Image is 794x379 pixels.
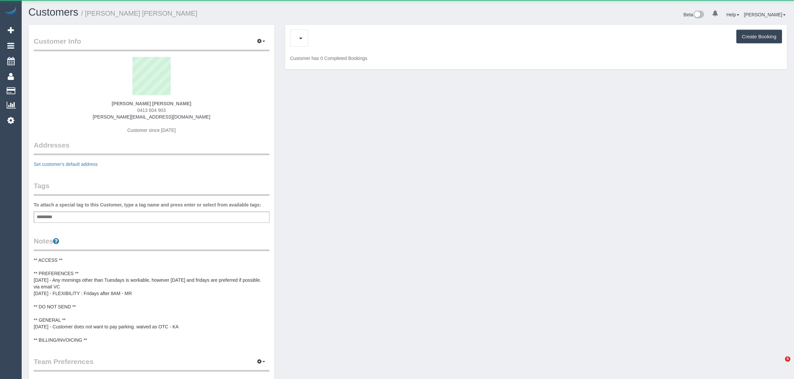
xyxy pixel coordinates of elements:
[785,356,790,362] span: 5
[34,181,269,196] legend: Tags
[693,11,704,19] img: New interface
[4,7,17,16] img: Automaid Logo
[93,114,210,120] a: [PERSON_NAME][EMAIL_ADDRESS][DOMAIN_NAME]
[290,55,782,62] p: Customer has 0 Completed Bookings
[34,236,269,251] legend: Notes
[726,12,739,17] a: Help
[736,30,782,44] button: Create Booking
[28,6,78,18] a: Customers
[684,12,704,17] a: Beta
[34,36,269,51] legend: Customer Info
[34,257,269,343] pre: ** ACCESS ** ** PREFERENCES ** [DATE] - Any mornings other than Tuesdays is workable, however [DA...
[34,201,261,208] label: To attach a special tag to this Customer, type a tag name and press enter or select from availabl...
[744,12,786,17] a: [PERSON_NAME]
[34,162,98,167] a: Set customer's default address
[112,101,191,106] strong: [PERSON_NAME] [PERSON_NAME]
[81,10,197,17] small: / [PERSON_NAME] [PERSON_NAME]
[137,108,166,113] span: 0413 604 903
[127,128,176,133] span: Customer since [DATE]
[771,356,787,372] iframe: Intercom live chat
[34,357,269,372] legend: Team Preferences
